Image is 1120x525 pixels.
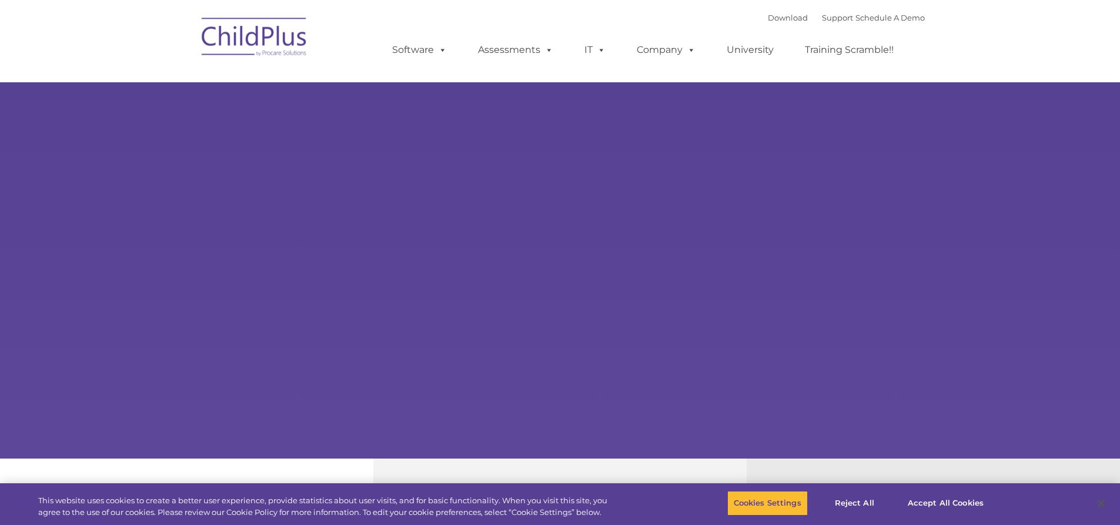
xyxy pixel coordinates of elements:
img: ChildPlus by Procare Solutions [196,9,313,68]
a: University [715,38,785,62]
a: Software [380,38,459,62]
a: Assessments [466,38,565,62]
a: Schedule A Demo [855,13,925,22]
a: Support [822,13,853,22]
div: This website uses cookies to create a better user experience, provide statistics about user visit... [38,495,616,518]
a: Company [625,38,707,62]
a: Training Scramble!! [793,38,905,62]
a: Download [768,13,808,22]
button: Reject All [818,491,891,516]
button: Close [1088,490,1114,516]
a: IT [573,38,617,62]
button: Cookies Settings [727,491,808,516]
font: | [768,13,925,22]
button: Accept All Cookies [901,491,990,516]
